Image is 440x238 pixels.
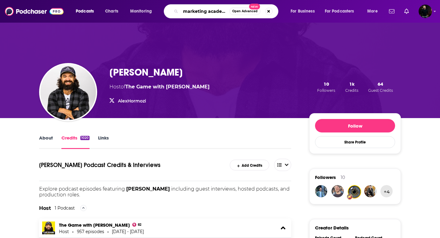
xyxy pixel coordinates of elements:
button: open menu [274,159,291,171]
input: Search podcasts, credits, & more... [181,6,229,16]
button: 64Guest Credits [366,81,395,93]
span: Charts [105,7,118,16]
span: 1k [349,81,354,87]
a: AlexHormozi [118,98,146,104]
button: open menu [286,6,322,16]
button: open menu [126,6,160,16]
button: Show profile menu [419,5,432,18]
button: open menu [71,6,102,16]
a: The Game with Alex Hormozi [59,222,130,228]
h3: [PERSON_NAME] [109,66,183,78]
a: Add Credits [230,160,269,170]
a: 82 [132,223,141,227]
span: of [121,84,210,90]
button: +4 [380,185,393,197]
span: Credits [345,88,358,93]
span: [PERSON_NAME] [126,186,170,192]
div: Host 957 episodes [DATE] - [DATE] [59,229,144,234]
img: keaganjamesbrowne [348,186,361,198]
h1: Alex Hormozi's Podcast Credits & Interviews [39,159,218,171]
button: open menu [363,6,385,16]
button: 10Followers [315,81,337,93]
a: The Game with Alex Hormozi [125,84,210,90]
img: The Game with Alex Hormozi [42,221,55,234]
span: Guest Credits [368,88,393,93]
img: Alex Hormozi [40,64,96,120]
img: Podchaser - Follow, Share and Rate Podcasts [5,6,64,17]
a: About [39,135,53,149]
span: Followers [317,88,335,93]
button: Follow [315,119,395,132]
div: 1020 [80,136,90,140]
div: Search podcasts, credits, & more... [170,4,284,18]
img: joao [315,185,327,197]
button: Open AdvancedNew [229,8,260,15]
h3: Creator Details [315,225,349,231]
div: 1 Podcast [55,205,75,211]
img: User Badge Icon [346,194,353,200]
span: For Podcasters [325,7,354,16]
button: open menu [321,6,363,16]
button: Share Profile [315,136,395,148]
span: Open Advanced [232,10,258,13]
button: 1kCredits [343,81,360,93]
a: Charts [101,6,122,16]
h2: Host [39,205,51,211]
a: Show notifications dropdown [387,6,397,17]
img: f.wuensche [332,185,344,197]
span: Monitoring [130,7,152,16]
div: The Host is the on-air master of ceremonies of the podcast and a consistent presence on every epi... [39,198,291,218]
img: rusug8888 [364,185,376,197]
span: 64 [378,81,383,87]
p: Explore podcast episodes featuring including guest interviews, hosted podcasts, and production ro... [39,186,291,198]
a: Show notifications dropdown [402,6,411,17]
span: Logged in as davidajsavage [419,5,432,18]
span: Host [109,84,121,90]
a: Links [98,135,109,149]
div: 10 [341,175,345,180]
span: 82 [138,224,141,226]
a: Credits1020 [61,135,90,149]
span: Podcasts [76,7,94,16]
span: 10 [324,81,329,87]
span: Followers [315,174,336,180]
img: User Profile [419,5,432,18]
span: New [249,4,260,9]
span: More [367,7,378,16]
span: For Business [291,7,315,16]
